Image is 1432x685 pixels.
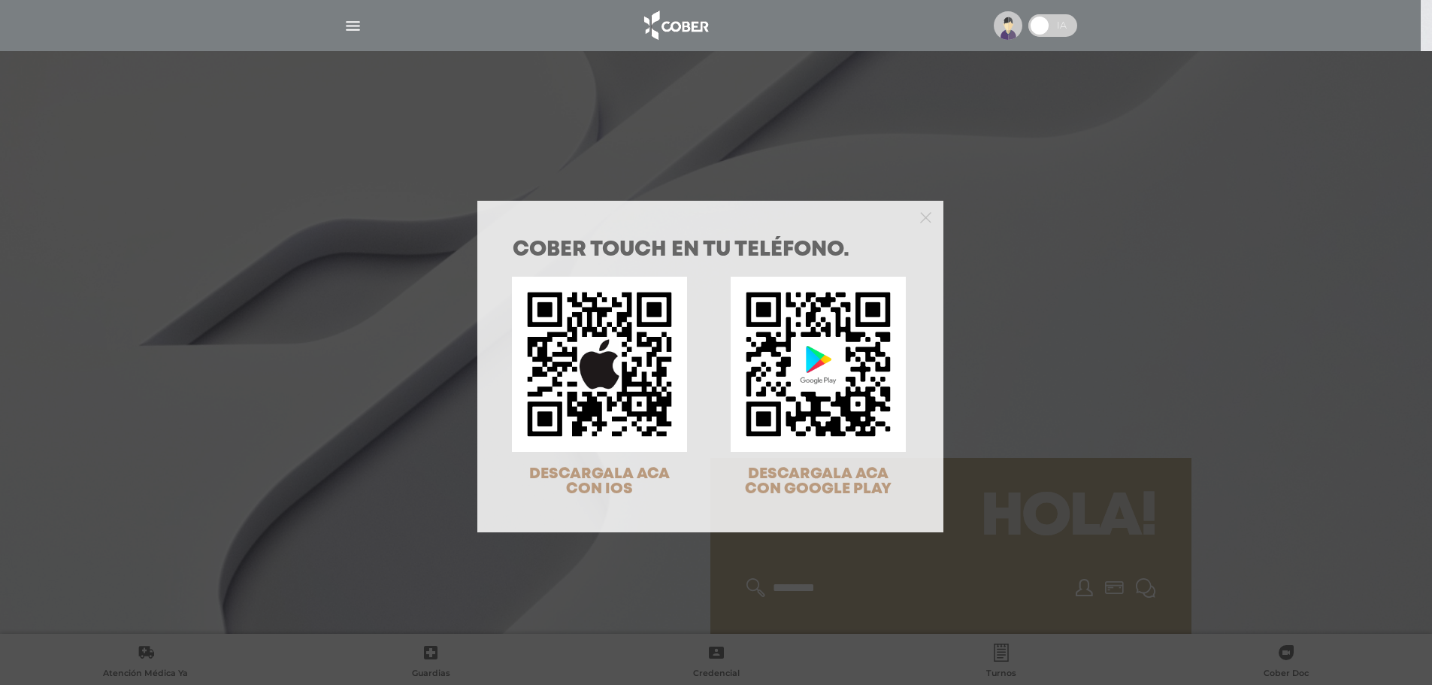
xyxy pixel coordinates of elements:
[512,277,687,452] img: qr-code
[920,210,931,223] button: Close
[745,467,892,496] span: DESCARGALA ACA CON GOOGLE PLAY
[731,277,906,452] img: qr-code
[513,240,908,261] h1: COBER TOUCH en tu teléfono.
[529,467,670,496] span: DESCARGALA ACA CON IOS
